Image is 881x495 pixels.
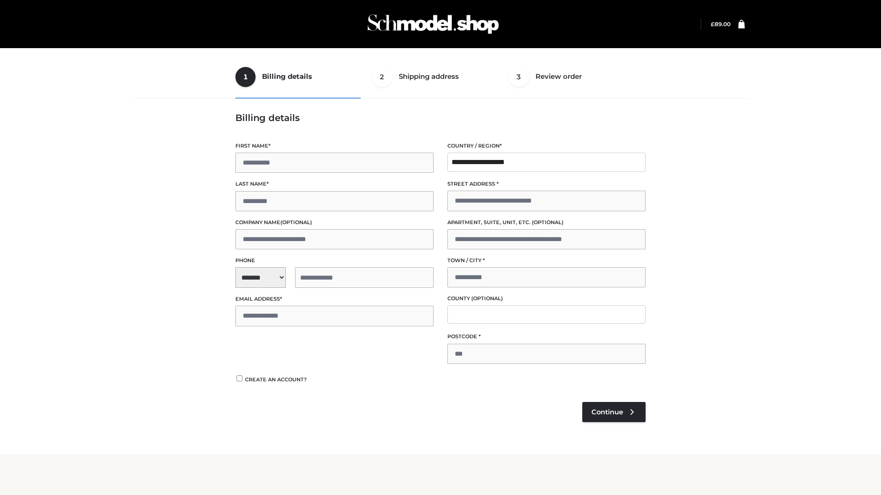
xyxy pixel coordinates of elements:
[235,142,434,150] label: First name
[447,332,646,341] label: Postcode
[711,21,730,27] bdi: 89.00
[471,295,503,302] span: (optional)
[447,180,646,188] label: Street address
[235,256,434,265] label: Phone
[532,219,563,225] span: (optional)
[447,294,646,303] label: County
[245,376,307,383] span: Create an account?
[364,6,502,42] img: Schmodel Admin 964
[711,21,730,27] a: £89.00
[711,21,714,27] span: £
[235,112,646,123] h3: Billing details
[447,256,646,265] label: Town / City
[280,219,312,225] span: (optional)
[235,295,434,303] label: Email address
[235,180,434,188] label: Last name
[582,402,646,422] a: Continue
[591,408,623,416] span: Continue
[235,218,434,227] label: Company name
[447,142,646,150] label: Country / Region
[447,218,646,227] label: Apartment, suite, unit, etc.
[235,375,244,381] input: Create an account?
